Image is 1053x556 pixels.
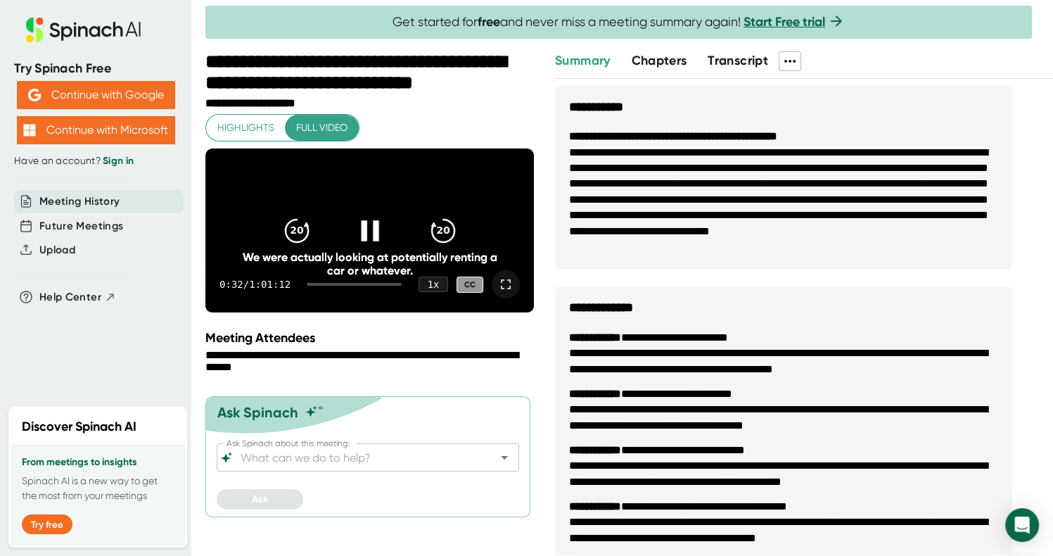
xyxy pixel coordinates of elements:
button: Transcript [708,51,768,70]
input: What can we do to help? [238,448,473,467]
span: Highlights [217,119,274,137]
button: Try free [22,514,72,534]
div: Have an account? [14,155,177,168]
button: Help Center [39,289,116,305]
div: 0:32 / 1:01:12 [219,279,291,290]
button: Continue with Microsoft [17,116,175,144]
span: Ask [252,493,268,505]
a: Sign in [103,155,134,167]
span: Full video [296,119,347,137]
span: Chapters [631,53,687,68]
img: Aehbyd4JwY73AAAAAElFTkSuQmCC [28,89,41,101]
button: Future Meetings [39,218,123,234]
span: Help Center [39,289,101,305]
span: Transcript [708,53,768,68]
button: Upload [39,242,75,258]
div: 1 x [419,277,448,292]
button: Ask [217,489,303,510]
b: free [478,14,500,30]
button: Continue with Google [17,81,175,109]
button: Highlights [206,115,286,141]
a: Start Free trial [744,14,825,30]
button: Full video [285,115,359,141]
h2: Discover Spinach AI [22,417,136,436]
button: Meeting History [39,194,120,210]
p: Spinach AI is a new way to get the most from your meetings [22,474,174,503]
div: Ask Spinach [217,404,298,421]
h3: From meetings to insights [22,457,174,468]
div: Open Intercom Messenger [1005,508,1039,542]
button: Summary [555,51,610,70]
span: Get started for and never miss a meeting summary again! [393,14,845,30]
button: Open [494,448,514,467]
div: CC [457,277,483,293]
div: Meeting Attendees [205,330,537,346]
div: We were actually looking at potentially renting a car or whatever. [238,251,502,277]
div: Try Spinach Free [14,61,177,77]
span: Summary [555,53,610,68]
button: Chapters [631,51,687,70]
